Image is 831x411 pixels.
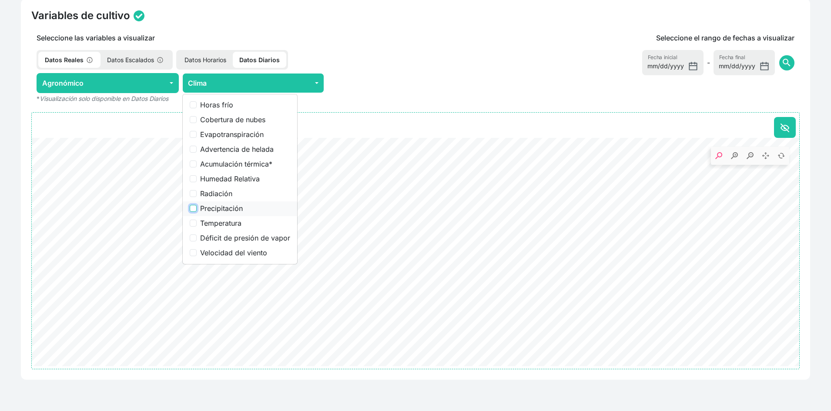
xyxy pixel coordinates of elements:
label: Evapotranspiración [200,129,290,140]
button: Clima [182,73,325,93]
g: Zoom in [732,152,739,159]
p: Seleccione el rango de fechas a visualizar [656,33,794,43]
span: - [707,57,710,68]
label: Temperatura [200,218,290,228]
g: Zoom out [748,152,755,159]
g: Pan [764,152,771,159]
g: Reset [779,152,786,159]
g: Zoom [717,152,724,159]
label: Acumulación térmica [200,159,290,169]
em: Visualización solo disponible en Datos Diarios [40,95,168,102]
ejs-chart: . Syncfusion interactive chart. [32,138,799,369]
p: Seleccione las variables a visualizar [31,33,475,43]
button: Ocultar todo [774,117,796,138]
label: Advertencia de helada [200,144,290,154]
p: Datos Horarios [178,52,233,68]
p: Datos Escalados [101,52,171,68]
span: search [781,57,792,68]
label: Déficit de presión de vapor [200,233,290,243]
label: Humedad Relativa [200,174,290,184]
label: Radiación [200,188,290,199]
button: Agronómico [37,73,179,93]
img: status [134,10,144,21]
label: Horas frío [200,100,290,110]
label: Precipitación [200,203,290,214]
label: Cobertura de nubes [200,114,290,125]
label: Velocidad del viento [200,247,290,258]
p: Datos Reales [38,52,101,68]
p: Datos Diarios [233,52,286,68]
h4: Variables de cultivo [31,9,130,22]
button: search [779,55,794,70]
